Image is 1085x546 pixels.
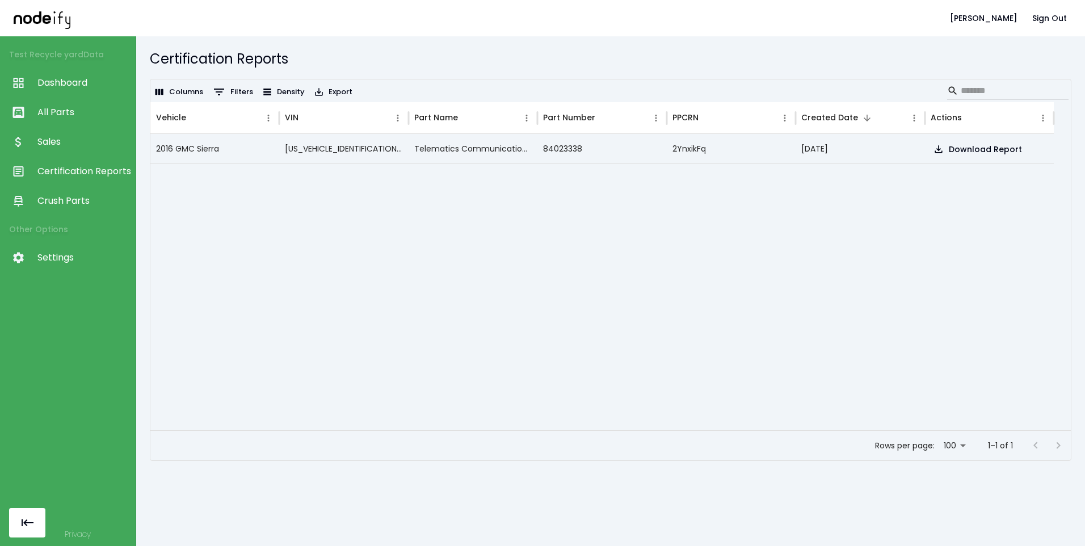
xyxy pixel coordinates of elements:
button: Sort [700,110,716,126]
span: All Parts [37,106,130,119]
button: Part Number column menu [648,110,664,126]
button: Sort [300,110,316,126]
button: Download Report [931,139,1027,160]
p: 1–1 of 1 [988,440,1013,451]
div: 2016 GMC Sierra [150,134,279,163]
div: Telematics Communication Interface Control Module [409,134,537,163]
span: Sales [37,135,130,149]
div: VIN [285,112,298,124]
button: Sort [459,110,475,126]
span: Dashboard [37,76,130,90]
button: PPCRN column menu [777,110,793,126]
button: Export [312,83,355,101]
button: Sort [187,110,203,126]
button: Density [260,83,308,101]
p: Rows per page: [875,440,935,451]
div: 84023338 [537,134,666,163]
button: Sort [859,110,875,126]
div: Part Name [414,112,458,124]
button: Created Date column menu [906,110,922,126]
button: Show filters [211,83,256,101]
button: [PERSON_NAME] [945,8,1022,29]
button: Sign Out [1028,8,1071,29]
div: 1GTV2MECXGZ309829 [279,134,408,163]
button: Select columns [153,83,206,101]
div: PPCRN [672,112,699,124]
span: Certification Reports [37,165,130,178]
div: [DATE] [796,134,924,163]
button: Vehicle column menu [260,110,276,126]
h5: Certification Reports [150,50,1071,68]
img: nodeify [14,7,70,28]
div: Created Date [801,112,858,124]
div: Search [947,82,1069,102]
div: 100 [939,438,970,454]
button: Part Name column menu [519,110,535,126]
button: Sort [596,110,612,126]
div: Actions [931,112,962,124]
button: VIN column menu [390,110,406,126]
span: Settings [37,251,130,264]
a: Privacy [65,528,91,540]
div: Part Number [543,112,595,124]
span: Crush Parts [37,194,130,208]
div: 2YnxikFq [667,134,796,163]
div: Vehicle [156,112,186,124]
button: Actions column menu [1035,110,1051,126]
